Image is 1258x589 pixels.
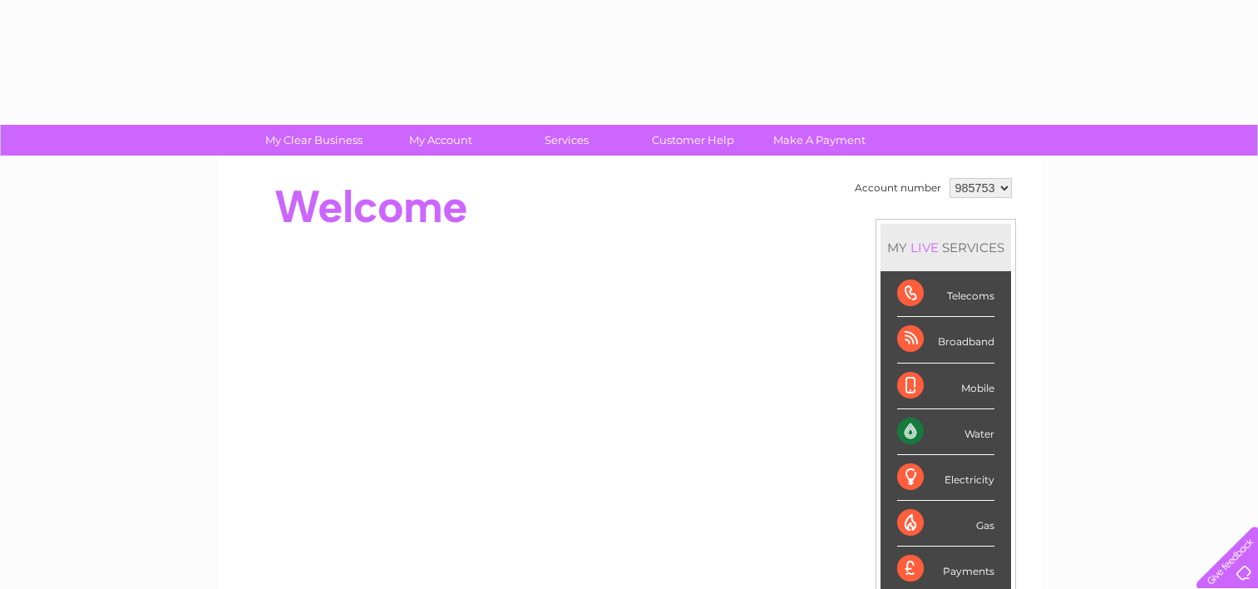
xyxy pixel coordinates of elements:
[624,125,762,156] a: Customer Help
[881,224,1011,271] div: MY SERVICES
[897,455,994,501] div: Electricity
[245,125,382,156] a: My Clear Business
[372,125,509,156] a: My Account
[897,317,994,363] div: Broadband
[897,501,994,547] div: Gas
[907,240,942,255] div: LIVE
[897,364,994,409] div: Mobile
[498,125,635,156] a: Services
[897,271,994,317] div: Telecoms
[751,125,888,156] a: Make A Payment
[897,409,994,455] div: Water
[851,174,945,202] td: Account number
